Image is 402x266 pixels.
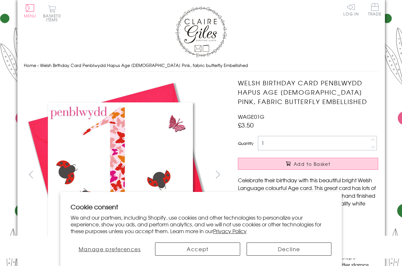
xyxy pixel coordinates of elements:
h1: Welsh Birthday Card Penblwydd Hapus Age [DEMOGRAPHIC_DATA] Pink, fabric butterfly Embellished [238,78,378,106]
span: £3.50 [238,120,254,129]
p: Celebrate their birthday with this beautiful bright Welsh Language colourful Age card. This great... [238,176,378,215]
span: 0 items [46,13,61,23]
button: Add to Basket [238,158,378,170]
nav: breadcrumbs [24,59,378,72]
button: next [211,167,225,182]
button: Menu [24,4,36,18]
span: Welsh Birthday Card Penblwydd Hapus Age [DEMOGRAPHIC_DATA] Pink, fabric butterfly Embellished [40,62,248,68]
p: We and our partners, including Shopify, use cookies and other technologies to personalize your ex... [71,214,331,234]
button: Basket0 items [43,5,61,22]
a: Home [24,62,36,68]
span: Manage preferences [79,245,141,253]
button: Manage preferences [71,242,149,256]
button: Accept [155,242,240,256]
a: Privacy Policy [213,227,247,235]
label: Quantity [238,140,253,146]
span: Trade [368,3,382,16]
span: Add to Basket [294,161,330,167]
span: Menu [24,13,36,19]
button: Decline [247,242,331,256]
img: Claire Giles Greetings Cards [175,6,227,57]
a: Trade [368,3,382,17]
button: prev [24,167,38,182]
h2: Cookie consent [71,202,331,211]
span: › [37,62,39,68]
a: Log In [343,3,359,16]
span: WAGE01G [238,113,264,120]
